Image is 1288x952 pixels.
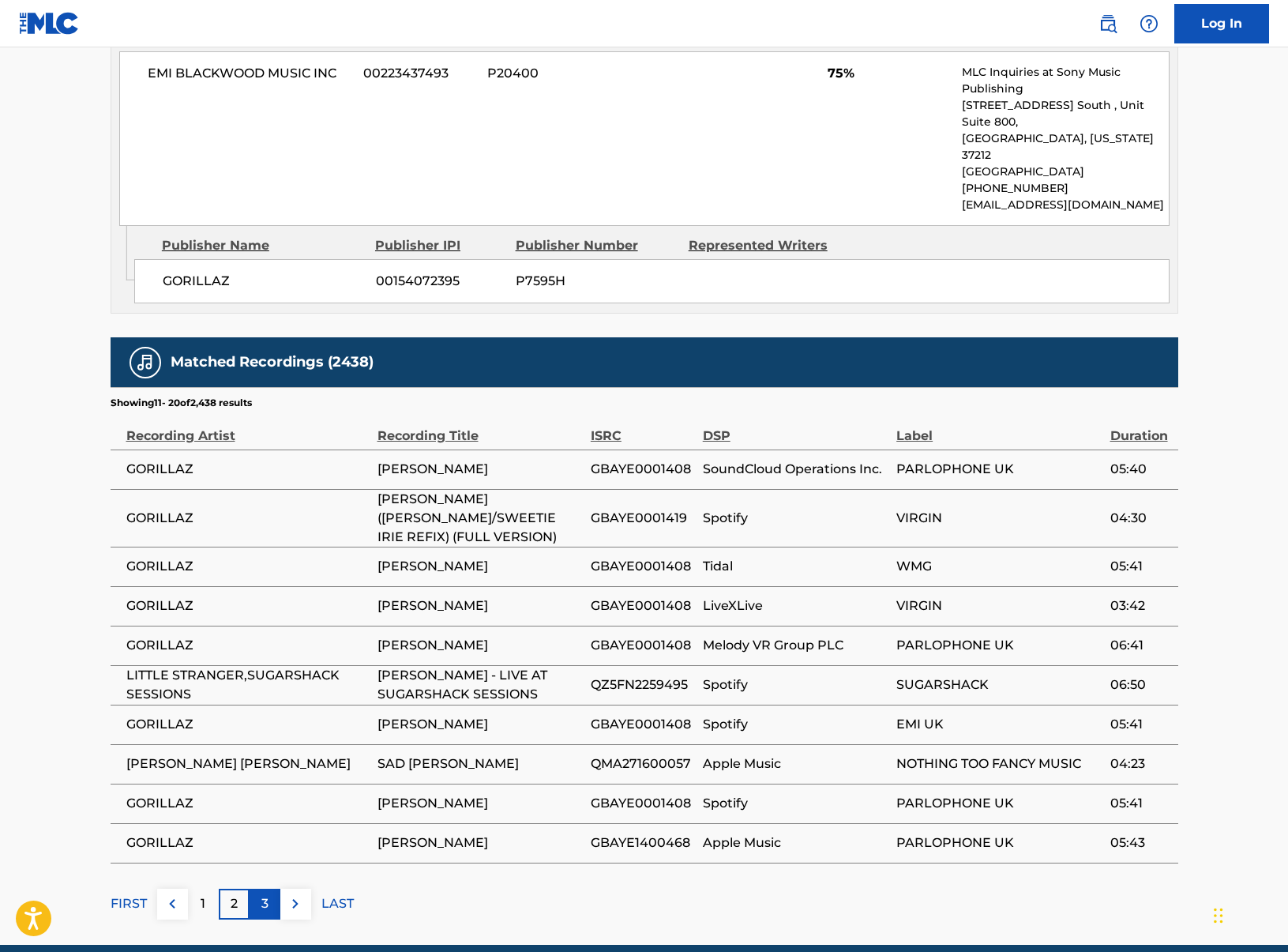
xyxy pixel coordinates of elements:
[591,636,695,655] span: GBAYE0001408
[896,596,1102,615] span: VIRGIN
[126,596,370,615] span: GORILLAZ
[126,636,370,655] span: GORILLAZ
[516,272,677,291] span: P7595H
[377,557,583,576] span: [PERSON_NAME]
[171,353,374,371] h5: Matched Recordings (2438)
[703,675,888,694] span: Spotify
[703,509,888,528] span: Spotify
[377,833,583,852] span: [PERSON_NAME]
[591,410,695,446] div: ISRC
[377,460,583,479] span: [PERSON_NAME]
[703,636,888,655] span: Melody VR Group PLC
[962,64,1168,97] p: MLC Inquiries at Sony Music Publishing
[162,236,363,255] div: Publisher Name
[1110,833,1170,852] span: 05:43
[111,894,147,913] p: FIRST
[703,596,888,615] span: LiveXLive
[1209,876,1288,952] iframe: Chat Widget
[1110,754,1170,773] span: 04:23
[896,460,1102,479] span: PARLOPHONE UK
[896,509,1102,528] span: VIRGIN
[1174,4,1269,43] a: Log In
[1110,675,1170,694] span: 06:50
[962,180,1168,197] p: [PHONE_NUMBER]
[126,794,370,813] span: GORILLAZ
[111,396,252,410] p: Showing 11 - 20 of 2,438 results
[962,130,1168,164] p: [GEOGRAPHIC_DATA], [US_STATE] 37212
[1110,715,1170,734] span: 05:41
[1214,892,1223,939] div: Drag
[126,666,370,704] span: LITTLE STRANGER,SUGARSHACK SESSIONS
[321,894,354,913] p: LAST
[591,509,695,528] span: GBAYE0001419
[1133,8,1165,40] div: Help
[591,596,695,615] span: GBAYE0001408
[363,64,475,83] span: 00223437493
[136,353,155,372] img: Matched Recordings
[703,754,888,773] span: Apple Music
[896,794,1102,813] span: PARLOPHONE UK
[896,636,1102,655] span: PARLOPHONE UK
[1092,8,1124,40] a: Public Search
[148,64,352,83] span: EMI BLACKWOOD MUSIC INC
[1098,14,1117,33] img: search
[962,97,1168,130] p: [STREET_ADDRESS] South , Unit Suite 800,
[896,754,1102,773] span: NOTHING TOO FANCY MUSIC
[591,715,695,734] span: GBAYE0001408
[962,164,1168,180] p: [GEOGRAPHIC_DATA]
[126,460,370,479] span: GORILLAZ
[591,754,695,773] span: QMA271600057
[591,675,695,694] span: QZ5FN2259495
[377,596,583,615] span: [PERSON_NAME]
[126,509,370,528] span: GORILLAZ
[377,794,583,813] span: [PERSON_NAME]
[703,557,888,576] span: Tidal
[231,894,238,913] p: 2
[377,636,583,655] span: [PERSON_NAME]
[1110,509,1170,528] span: 04:30
[962,197,1168,213] p: [EMAIL_ADDRESS][DOMAIN_NAME]
[377,490,583,547] span: [PERSON_NAME] ([PERSON_NAME]/SWEETIE IRIE REFIX) (FULL VERSION)
[377,410,583,446] div: Recording Title
[201,894,205,913] p: 1
[1110,460,1170,479] span: 05:40
[516,236,677,255] div: Publisher Number
[1110,794,1170,813] span: 05:41
[828,64,950,83] span: 75%
[1110,636,1170,655] span: 06:41
[126,715,370,734] span: GORILLAZ
[261,894,268,913] p: 3
[591,460,695,479] span: GBAYE0001408
[126,833,370,852] span: GORILLAZ
[1110,557,1170,576] span: 05:41
[377,715,583,734] span: [PERSON_NAME]
[377,754,583,773] span: SAD [PERSON_NAME]
[286,894,305,913] img: right
[896,675,1102,694] span: SUGARSHACK
[703,460,888,479] span: SoundCloud Operations Inc.
[163,894,182,913] img: left
[896,833,1102,852] span: PARLOPHONE UK
[896,410,1102,446] div: Label
[1110,410,1170,446] div: Duration
[591,557,695,576] span: GBAYE0001408
[591,833,695,852] span: GBAYE1400468
[1140,14,1158,33] img: help
[689,236,850,255] div: Represented Writers
[126,410,370,446] div: Recording Artist
[896,715,1102,734] span: EMI UK
[703,794,888,813] span: Spotify
[703,410,888,446] div: DSP
[19,12,80,35] img: MLC Logo
[376,272,504,291] span: 00154072395
[1110,596,1170,615] span: 03:42
[126,754,370,773] span: [PERSON_NAME] [PERSON_NAME]
[487,64,640,83] span: P20400
[703,833,888,852] span: Apple Music
[703,715,888,734] span: Spotify
[375,236,504,255] div: Publisher IPI
[591,794,695,813] span: GBAYE0001408
[377,666,583,704] span: [PERSON_NAME] - LIVE AT SUGARSHACK SESSIONS
[163,272,364,291] span: GORILLAZ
